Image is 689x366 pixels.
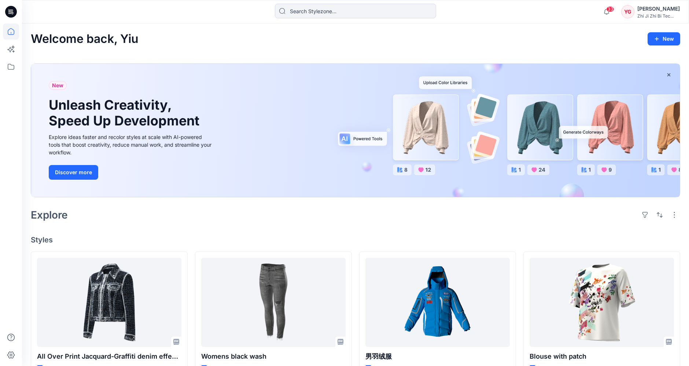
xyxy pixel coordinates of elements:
[201,258,346,347] a: Womens black wash
[37,351,181,362] p: All Over Print Jacquard-Graffiti denim effect jacket
[530,351,674,362] p: Blouse with patch
[49,97,203,129] h1: Unleash Creativity, Speed Up Development
[637,13,680,19] div: Zhi Ji Zhi Bi Tec...
[201,351,346,362] p: Womens black wash
[365,258,510,347] a: 男羽绒服
[31,235,680,244] h4: Styles
[52,81,63,90] span: New
[49,133,214,156] div: Explore ideas faster and recolor styles at scale with AI-powered tools that boost creativity, red...
[275,4,436,18] input: Search Stylezone…
[49,165,98,180] button: Discover more
[648,32,680,45] button: New
[621,5,634,18] div: YG
[37,258,181,347] a: All Over Print Jacquard-Graffiti denim effect jacket
[31,209,68,221] h2: Explore
[606,6,614,12] span: 33
[530,258,674,347] a: Blouse with patch
[365,351,510,362] p: 男羽绒服
[637,4,680,13] div: [PERSON_NAME]
[31,32,139,46] h2: Welcome back, Yiu
[49,165,214,180] a: Discover more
